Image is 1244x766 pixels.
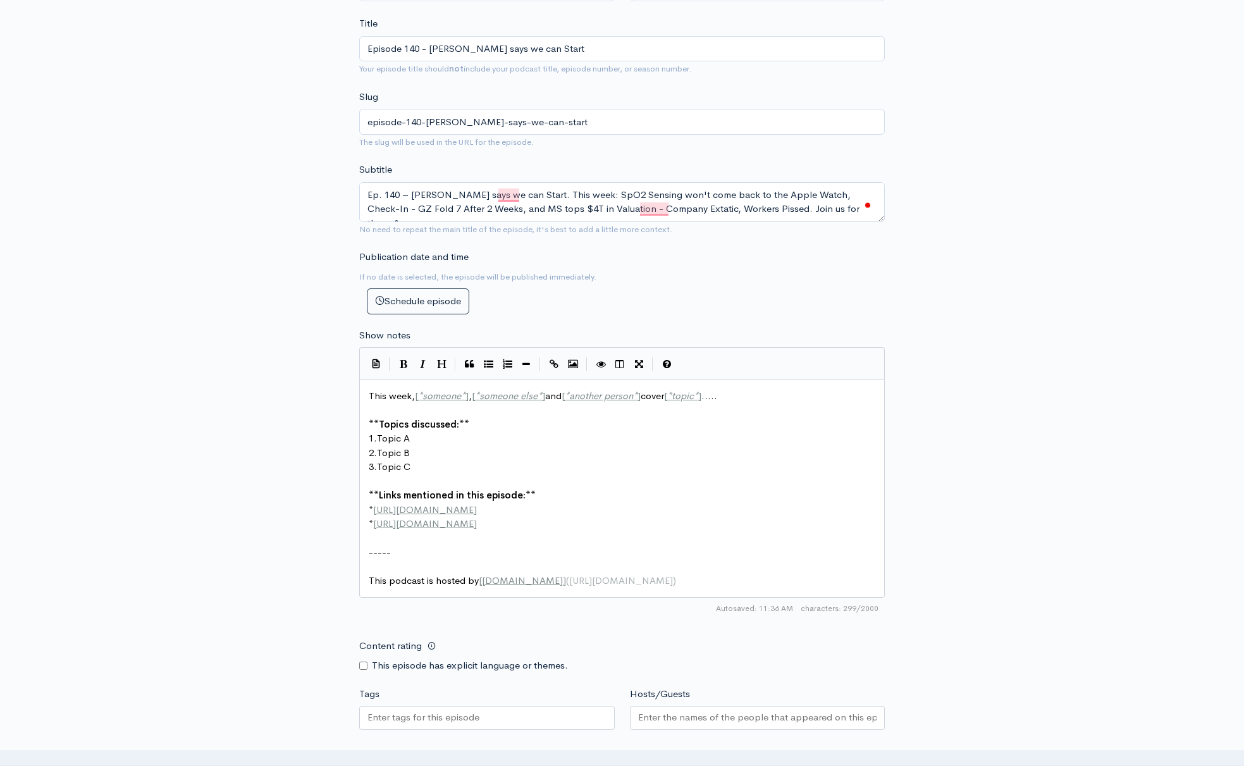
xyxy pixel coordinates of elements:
[359,137,534,147] small: The slug will be used in the URL for the episode.
[369,390,717,402] span: This week, , and cover .....
[359,271,596,282] small: If no date is selected, the episode will be published immediately.
[801,603,878,614] span: 299/2000
[359,16,378,31] label: Title
[716,603,793,614] span: Autosaved: 11:36 AM
[415,390,418,402] span: [
[460,355,479,374] button: Quote
[359,328,410,343] label: Show notes
[455,357,456,372] i: |
[563,355,582,374] button: Insert Image
[369,546,391,558] span: -----
[672,390,694,402] span: topic
[359,633,422,659] label: Content rating
[359,250,469,264] label: Publication date and time
[479,390,538,402] span: someone else
[569,390,633,402] span: another person
[413,355,432,374] button: Italic
[563,574,566,586] span: ]
[449,63,464,74] strong: not
[369,574,676,586] span: This podcast is hosted by
[638,710,877,725] input: Enter the names of the people that appeared on this episode
[369,447,377,459] span: 2.
[566,574,569,586] span: (
[629,355,648,374] button: Toggle Fullscreen
[542,390,545,402] span: ]
[379,418,459,430] span: Topics discussed:
[465,390,469,402] span: ]
[664,390,667,402] span: [
[359,163,392,177] label: Subtitle
[359,687,379,701] label: Tags
[610,355,629,374] button: Toggle Side by Side
[562,390,565,402] span: [
[359,109,885,135] input: title-of-episode
[630,687,690,701] label: Hosts/Guests
[472,390,475,402] span: [
[377,447,410,459] span: Topic B
[359,90,378,104] label: Slug
[389,357,390,372] i: |
[377,460,410,473] span: Topic C
[479,355,498,374] button: Generic List
[372,658,568,673] label: This episode has explicit language or themes.
[366,354,385,373] button: Insert Show Notes Template
[545,355,563,374] button: Create Link
[591,355,610,374] button: Toggle Preview
[517,355,536,374] button: Insert Horizontal Line
[657,355,676,374] button: Markdown Guide
[482,574,563,586] span: [DOMAIN_NAME]
[637,390,641,402] span: ]
[359,748,393,763] label: Artwork
[359,36,885,62] input: What is the episode's title?
[359,224,672,235] small: No need to repeat the main title of the episode, it's best to add a little more context.
[422,390,461,402] span: someone
[369,460,377,473] span: 3.
[569,574,673,586] span: [URL][DOMAIN_NAME]
[498,355,517,374] button: Numbered List
[359,63,692,74] small: Your episode title should include your podcast title, episode number, or season number.
[586,357,588,372] i: |
[373,517,477,529] span: [URL][DOMAIN_NAME]
[367,288,469,314] button: Schedule episode
[539,357,541,372] i: |
[698,390,701,402] span: ]
[379,489,526,501] span: Links mentioned in this episode:
[479,574,482,586] span: [
[377,432,410,444] span: Topic A
[367,710,481,725] input: Enter tags for this episode
[373,503,477,516] span: [URL][DOMAIN_NAME]
[432,355,451,374] button: Heading
[369,432,377,444] span: 1.
[673,574,676,586] span: )
[652,357,653,372] i: |
[394,355,413,374] button: Bold
[359,182,885,222] textarea: To enrich screen reader interactions, please activate Accessibility in Grammarly extension settings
